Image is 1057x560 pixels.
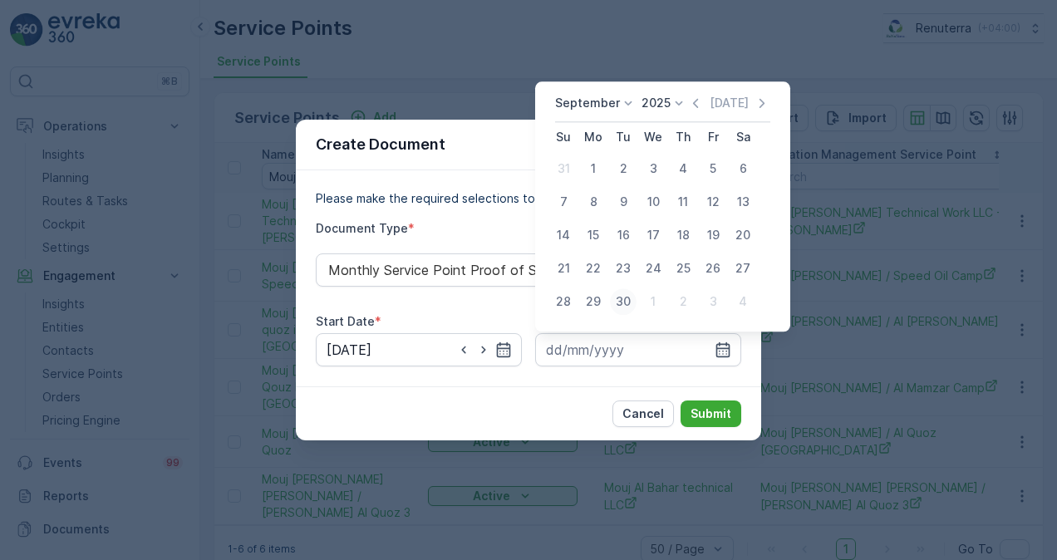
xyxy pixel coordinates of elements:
div: 6 [730,155,756,182]
div: 5 [700,155,726,182]
th: Monday [578,122,608,152]
p: Cancel [622,405,664,422]
div: 28 [550,288,577,315]
th: Wednesday [638,122,668,152]
th: Thursday [668,122,698,152]
th: Sunday [548,122,578,152]
p: [DATE] [710,95,749,111]
th: Saturday [728,122,758,152]
div: 27 [730,255,756,282]
div: 16 [610,222,637,248]
div: 23 [610,255,637,282]
th: Friday [698,122,728,152]
input: dd/mm/yyyy [316,333,522,366]
th: Tuesday [608,122,638,152]
div: 9 [610,189,637,215]
div: 1 [580,155,607,182]
div: 26 [700,255,726,282]
div: 15 [580,222,607,248]
div: 13 [730,189,756,215]
div: 1 [640,288,666,315]
input: dd/mm/yyyy [535,333,741,366]
div: 17 [640,222,666,248]
div: 2 [670,288,696,315]
p: Create Document [316,133,445,156]
div: 22 [580,255,607,282]
div: 19 [700,222,726,248]
p: Submit [691,405,731,422]
div: 30 [610,288,637,315]
label: Document Type [316,221,408,235]
div: 24 [640,255,666,282]
button: Submit [681,400,741,427]
label: Start Date [316,314,375,328]
button: Cancel [612,400,674,427]
div: 29 [580,288,607,315]
div: 21 [550,255,577,282]
div: 7 [550,189,577,215]
div: 14 [550,222,577,248]
div: 2 [610,155,637,182]
p: September [555,95,620,111]
div: 3 [700,288,726,315]
p: Please make the required selections to create your document. [316,190,741,207]
div: 4 [730,288,756,315]
div: 11 [670,189,696,215]
div: 10 [640,189,666,215]
div: 8 [580,189,607,215]
div: 20 [730,222,756,248]
div: 12 [700,189,726,215]
p: 2025 [642,95,671,111]
div: 3 [640,155,666,182]
div: 18 [670,222,696,248]
div: 31 [550,155,577,182]
div: 25 [670,255,696,282]
div: 4 [670,155,696,182]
